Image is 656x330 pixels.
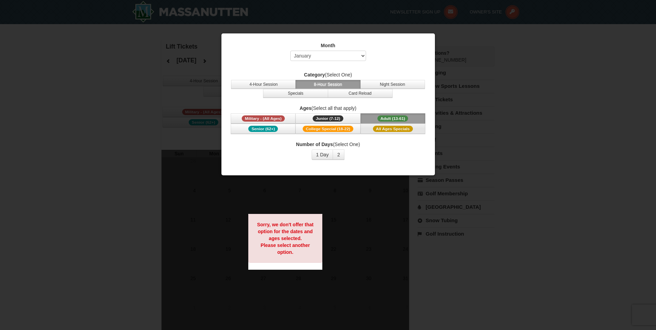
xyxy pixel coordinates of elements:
[333,149,344,160] button: 2
[263,89,328,98] button: Specials
[231,80,296,89] button: 4-Hour Session
[296,142,333,147] strong: Number of Days
[295,124,360,134] button: College Special (18-22)
[373,126,413,132] span: All Ages Specials
[230,105,426,112] label: (Select all that apply)
[361,113,425,124] button: Adult (13-61)
[300,105,311,111] strong: Ages
[360,80,425,89] button: Night Session
[295,80,360,89] button: 8-Hour Session
[313,115,343,122] span: Junior (7-12)
[321,43,335,48] strong: Month
[230,71,426,78] label: (Select One)
[242,115,285,122] span: Military - (All Ages)
[361,124,425,134] button: All Ages Specials
[328,89,393,98] button: Card Reload
[295,113,360,124] button: Junior (7-12)
[230,141,426,148] label: (Select One)
[377,115,408,122] span: Adult (13-61)
[303,126,353,132] span: College Special (18-22)
[257,222,313,255] strong: Sorry, we don't offer that option for the dates and ages selected. Please select another option.
[231,113,295,124] button: Military - (All Ages)
[304,72,325,78] strong: Category
[231,124,295,134] button: Senior (62+)
[248,126,278,132] span: Senior (62+)
[312,149,333,160] button: 1 Day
